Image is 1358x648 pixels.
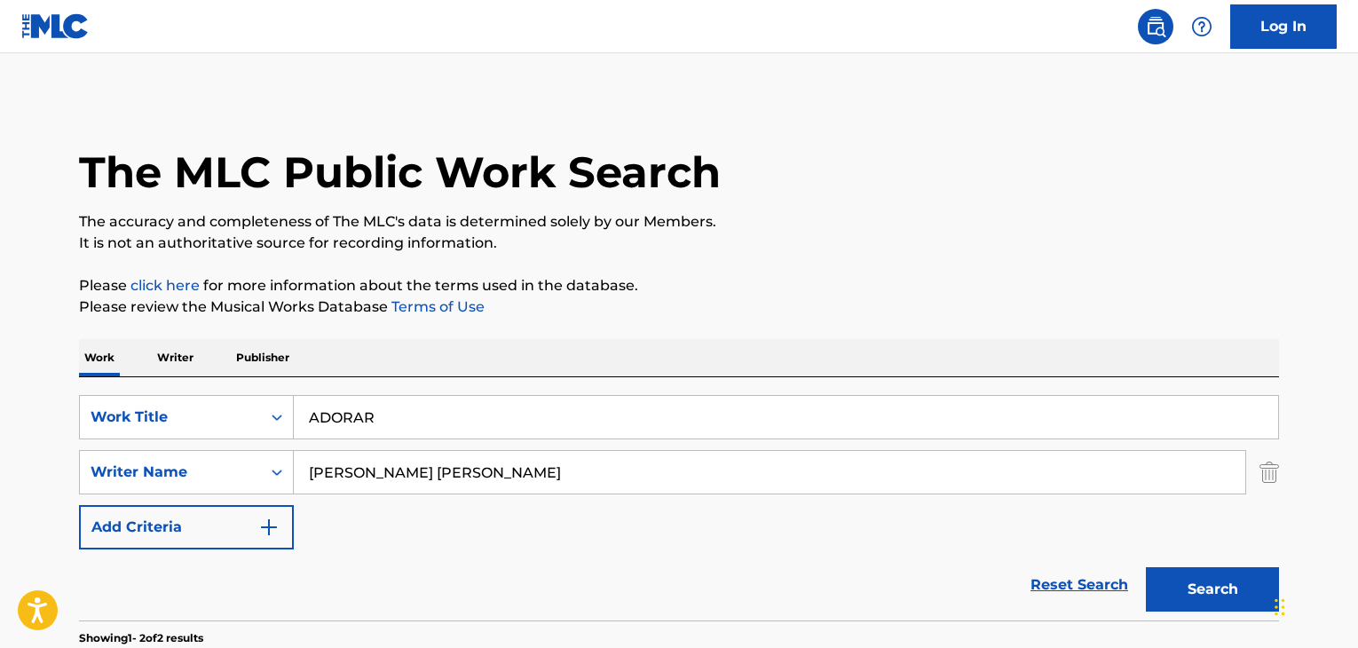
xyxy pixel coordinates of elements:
img: MLC Logo [21,13,90,39]
iframe: Chat Widget [1269,563,1358,648]
img: help [1191,16,1212,37]
a: click here [130,277,200,294]
div: Work Title [91,407,250,428]
form: Search Form [79,395,1279,620]
p: Showing 1 - 2 of 2 results [79,630,203,646]
a: Log In [1230,4,1337,49]
a: Terms of Use [388,298,485,315]
p: Publisher [231,339,295,376]
p: Please for more information about the terms used in the database. [79,275,1279,296]
div: Widget de chat [1269,563,1358,648]
button: Add Criteria [79,505,294,549]
a: Reset Search [1022,565,1137,605]
img: Delete Criterion [1259,450,1279,494]
p: Work [79,339,120,376]
img: 9d2ae6d4665cec9f34b9.svg [258,517,280,538]
button: Search [1146,567,1279,612]
p: Please review the Musical Works Database [79,296,1279,318]
div: Writer Name [91,462,250,483]
div: Help [1184,9,1220,44]
p: It is not an authoritative source for recording information. [79,233,1279,254]
div: Arrastrar [1275,581,1285,634]
img: search [1145,16,1166,37]
p: Writer [152,339,199,376]
a: Public Search [1138,9,1173,44]
p: The accuracy and completeness of The MLC's data is determined solely by our Members. [79,211,1279,233]
h1: The MLC Public Work Search [79,146,721,199]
